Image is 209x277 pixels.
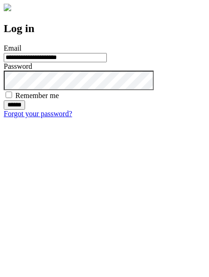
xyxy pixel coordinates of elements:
[15,92,59,99] label: Remember me
[4,44,21,52] label: Email
[4,22,205,35] h2: Log in
[4,62,32,70] label: Password
[4,110,72,118] a: Forgot your password?
[4,4,11,11] img: logo-4e3dc11c47720685a147b03b5a06dd966a58ff35d612b21f08c02c0306f2b779.png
